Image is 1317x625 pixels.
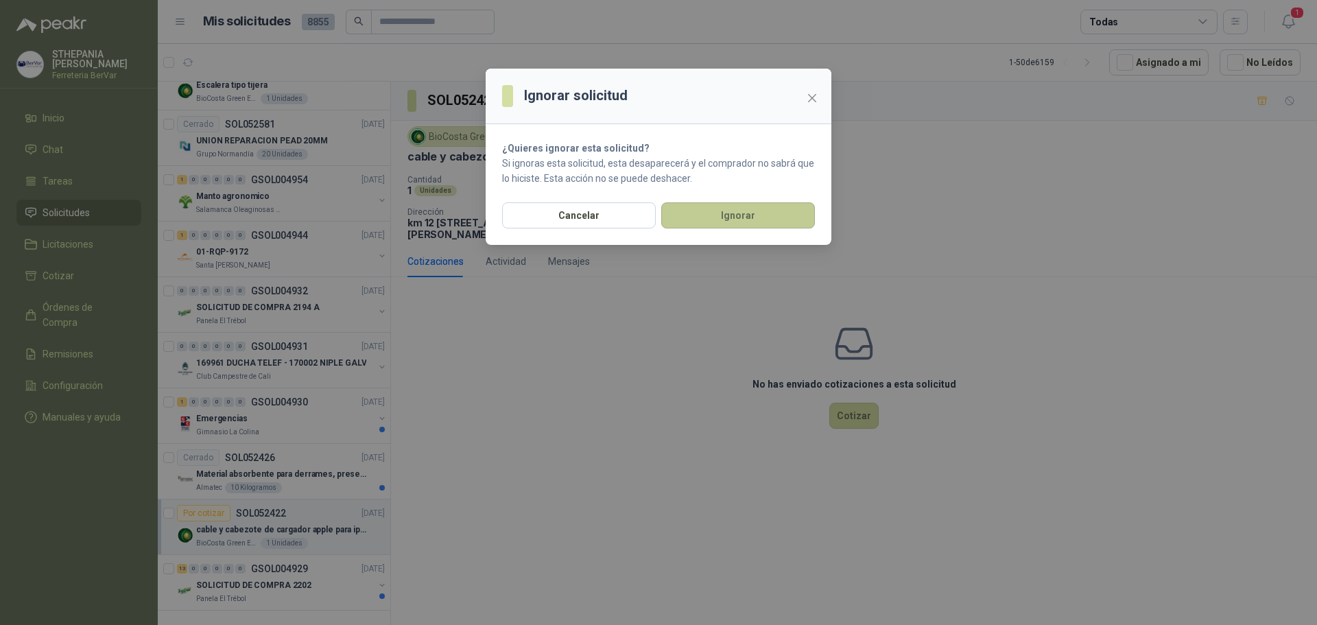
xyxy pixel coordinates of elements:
button: Ignorar [661,202,815,228]
span: close [807,93,818,104]
strong: ¿Quieres ignorar esta solicitud? [502,143,650,154]
button: Cancelar [502,202,656,228]
button: Close [801,87,823,109]
p: Si ignoras esta solicitud, esta desaparecerá y el comprador no sabrá que lo hiciste. Esta acción ... [502,156,815,186]
h3: Ignorar solicitud [524,85,628,106]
